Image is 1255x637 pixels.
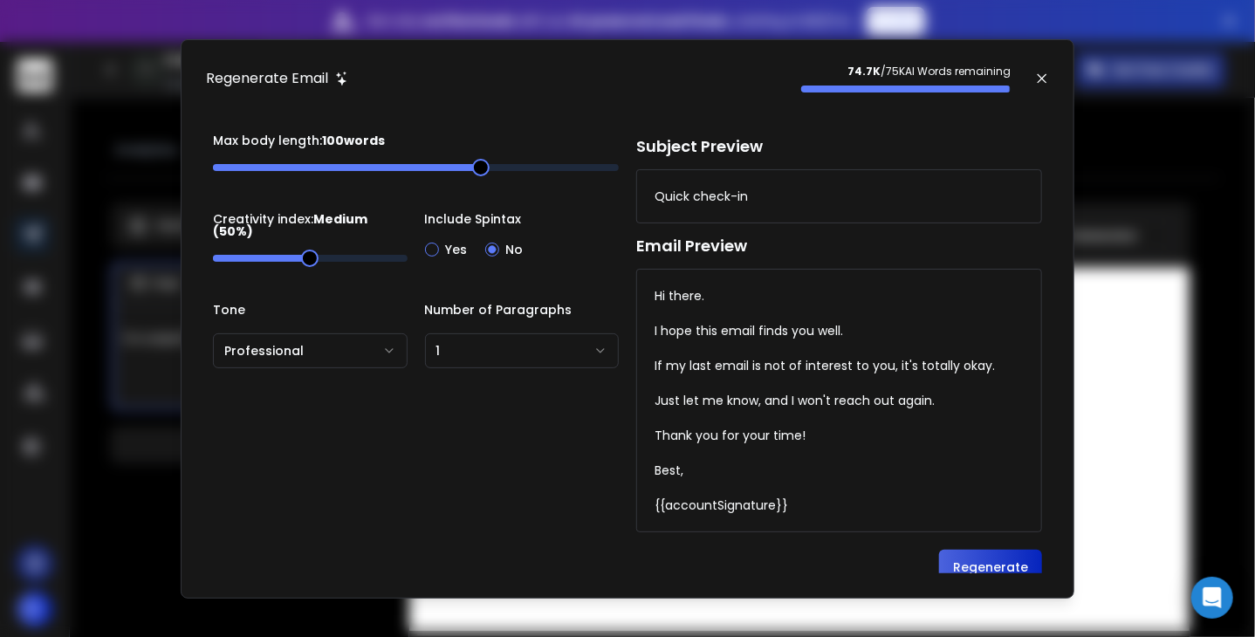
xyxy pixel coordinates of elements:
[66,103,156,114] div: Domain Overview
[206,68,328,89] h1: Regenerate Email
[446,243,468,256] label: Yes
[45,45,124,59] div: Domain: [URL]
[636,234,1042,258] h1: Email Preview
[1191,577,1233,619] div: Open Intercom Messenger
[801,65,1011,79] p: / 75K AI Words remaining
[425,304,620,316] label: Number of Paragraphs
[847,64,881,79] strong: 74.7K
[506,243,524,256] label: No
[47,101,61,115] img: tab_domain_overview_orange.svg
[655,287,995,514] div: Hi there. I hope this email finds you well. If my last email is not of interest to you, it's tota...
[174,101,188,115] img: tab_keywords_by_traffic_grey.svg
[213,134,619,147] label: Max body length:
[213,304,408,316] label: Tone
[939,550,1042,585] button: Regenerate
[425,213,620,225] label: Include Spintax
[28,28,42,42] img: logo_orange.svg
[28,45,42,59] img: website_grey.svg
[636,134,1042,159] h1: Subject Preview
[655,188,748,205] div: Quick check-in
[193,103,294,114] div: Keywords by Traffic
[322,132,385,149] strong: 100 words
[213,210,370,240] strong: Medium (50%)
[425,333,620,368] button: 1
[213,213,408,237] label: Creativity index:
[213,333,408,368] button: Professional
[49,28,86,42] div: v 4.0.25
